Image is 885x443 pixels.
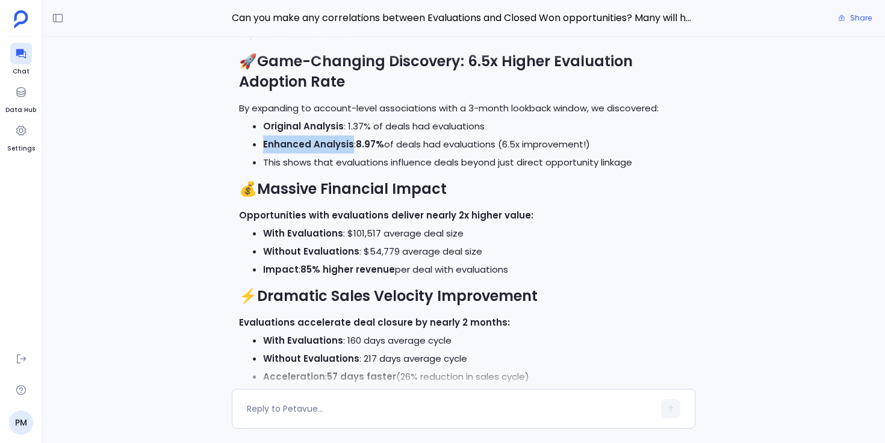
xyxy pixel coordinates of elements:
a: Data Hub [5,81,36,115]
h2: 💰 [239,179,688,199]
h2: ⚡ [239,286,688,306]
a: Settings [7,120,35,153]
strong: Game-Changing Discovery: 6.5x Higher Evaluation Adoption Rate [239,51,633,91]
li: : of deals had evaluations (6.5x improvement!) [263,135,688,153]
strong: Without Evaluations [263,352,359,365]
span: Data Hub [5,105,36,115]
li: : 1.37% of deals had evaluations [263,117,688,135]
li: : $101,517 average deal size [263,225,688,243]
strong: 8.97% [356,138,384,150]
strong: Dramatic Sales Velocity Improvement [257,286,538,306]
li: This shows that evaluations influence deals beyond just direct opportunity linkage [263,153,688,172]
strong: Without Evaluations [263,245,359,258]
strong: Evaluations accelerate deal closure by nearly 2 months: [239,316,510,329]
li: : $54,779 average deal size [263,243,688,261]
span: Share [850,13,872,23]
a: Chat [10,43,32,76]
li: : 217 days average cycle [263,350,688,368]
li: : per deal with evaluations [263,261,688,279]
strong: Enhanced Analysis [263,138,354,150]
a: PM [9,410,33,435]
li: : 160 days average cycle [263,332,688,350]
button: Share [831,10,879,26]
p: By expanding to account-level associations with a 3-month lookback window, we discovered: [239,99,688,117]
span: Settings [7,144,35,153]
span: Chat [10,67,32,76]
strong: Original Analysis [263,120,344,132]
h2: 🚀 [239,51,688,92]
span: Can you make any correlations between Evaluations and Closed Won opportunities? Many will have an... [232,10,695,26]
strong: 85% higher revenue [300,263,395,276]
strong: With Evaluations [263,334,343,347]
strong: Impact [263,263,299,276]
strong: Opportunities with evaluations deliver nearly 2x higher value: [239,209,533,221]
strong: Massive Financial Impact [257,179,447,199]
img: petavue logo [14,10,28,28]
strong: With Evaluations [263,227,343,240]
